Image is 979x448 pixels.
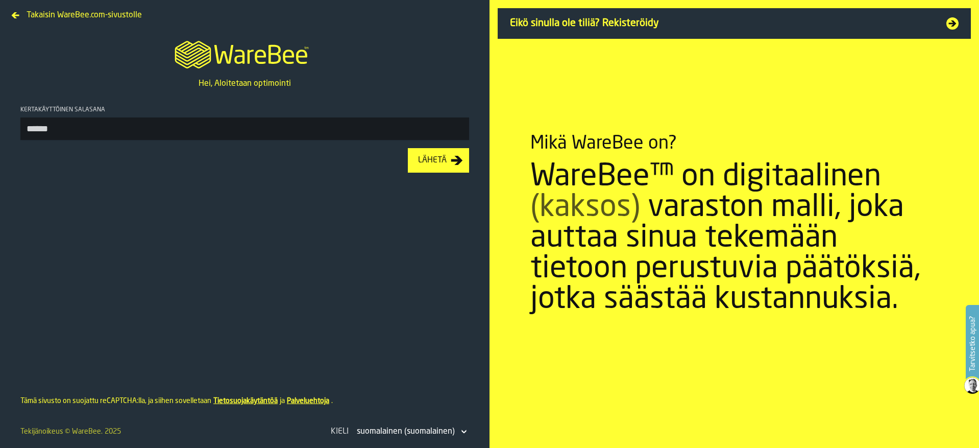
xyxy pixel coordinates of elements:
[408,148,469,173] button: button-Lähetä
[20,117,469,140] input: button-toolbar-Kertakäyttöinen salasana
[20,106,469,113] div: Kertakäyttöinen salasana
[329,426,351,438] div: Kieli
[498,8,971,39] a: Eikö sinulla ole tiliä? Rekisteröidy
[20,106,469,140] label: button-toolbar-Kertakäyttöinen salasana
[530,162,938,315] div: WareBee™ on digitaalinen varaston malli, joka auttaa sinua tekemään tietoon perustuvia päätöksiä,...
[510,16,934,31] span: Eikö sinulla ole tiliä? Rekisteröidy
[165,29,324,78] a: logo-header
[20,428,70,435] span: Tekijänoikeus ©
[27,9,142,21] span: Takaisin WareBee.com-sivustolle
[8,8,146,16] a: Takaisin WareBee.com-sivustolle
[967,306,978,382] label: Tarvitsetko apua?
[357,426,455,438] div: DropdownMenuValue-fi-FI
[213,397,278,405] a: Tietosuojakäytäntöä
[105,428,121,435] span: 2025
[287,397,329,405] a: Palveluehtoja
[414,154,451,167] div: Lähetä
[329,423,469,440] div: KieliDropdownMenuValue-fi-FI
[72,428,103,435] a: WareBee.
[530,193,640,223] span: (kaksos)
[530,133,677,154] div: Mikä WareBee on?
[199,78,291,90] p: Hei, Aloitetaan optimointi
